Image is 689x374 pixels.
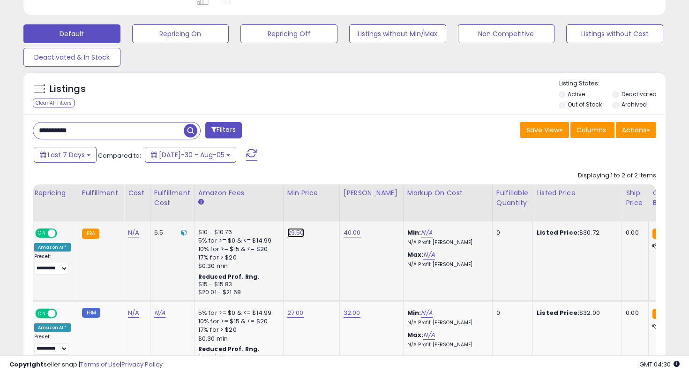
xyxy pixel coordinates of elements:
a: 29.50 [287,228,304,237]
a: N/A [421,228,432,237]
span: OFF [56,229,71,237]
button: Repricing Off [240,24,337,43]
div: $0.30 min [198,335,276,343]
div: 5% for >= $0 & <= $14.99 [198,309,276,317]
div: $20.01 - $21.68 [198,289,276,297]
a: N/A [423,250,434,260]
a: N/A [421,308,432,318]
a: Privacy Policy [121,360,163,369]
p: N/A Profit [PERSON_NAME] [407,320,485,326]
div: $30.72 [537,229,614,237]
a: 27.00 [287,308,304,318]
a: N/A [128,228,139,237]
div: 5% for >= $0 & <= $14.99 [198,237,276,245]
button: Filters [205,122,242,138]
div: 17% for > $20 [198,326,276,334]
div: Fulfillment Cost [154,188,190,208]
label: Archived [622,100,647,108]
div: Displaying 1 to 2 of 2 items [578,171,656,180]
div: $0.30 min [198,262,276,270]
div: Listed Price [537,188,618,198]
label: Active [568,90,585,98]
div: Preset: [34,253,71,275]
b: Reduced Prof. Rng. [198,345,260,353]
small: FBM [82,308,100,318]
button: [DATE]-30 - Aug-05 [145,147,236,163]
b: Min: [407,308,421,317]
button: Listings without Min/Max [349,24,446,43]
div: 10% for >= $15 & <= $20 [198,245,276,253]
span: OFF [56,310,71,318]
span: 2025-08-13 04:30 GMT [639,360,680,369]
button: Actions [616,122,656,138]
b: Max: [407,250,424,259]
button: Last 7 Days [34,147,97,163]
div: $10 - $10.76 [198,229,276,237]
p: N/A Profit [PERSON_NAME] [407,239,485,246]
div: $15 - $15.83 [198,281,276,289]
a: N/A [423,330,434,340]
div: Preset: [34,334,71,355]
button: Repricing On [132,24,229,43]
button: Non Competitive [458,24,555,43]
b: Reduced Prof. Rng. [198,273,260,281]
div: Amazon AI * [34,243,71,252]
span: ON [36,229,48,237]
b: Listed Price: [537,228,579,237]
div: 17% for > $20 [198,253,276,262]
div: 6.5 [154,229,187,237]
span: Last 7 Days [48,150,85,160]
label: Deactivated [622,90,657,98]
div: 10% for >= $15 & <= $20 [198,317,276,326]
small: FBA [82,229,99,239]
b: Listed Price: [537,308,579,317]
button: Deactivated & In Stock [23,48,120,67]
div: Amazon Fees [198,188,279,198]
span: Compared to: [98,151,141,160]
th: The percentage added to the cost of goods (COGS) that forms the calculator for Min & Max prices. [403,184,492,221]
span: Columns [577,125,606,135]
div: Fulfillment [82,188,120,198]
button: Columns [570,122,614,138]
p: Listing States: [559,79,666,88]
button: Save View [520,122,569,138]
small: FBA [652,309,670,319]
span: [DATE]-30 - Aug-05 [159,150,225,160]
b: Min: [407,228,421,237]
p: N/A Profit [PERSON_NAME] [407,342,485,348]
a: 32.00 [344,308,360,318]
button: Listings without Cost [566,24,663,43]
button: Default [23,24,120,43]
div: $32.00 [537,309,614,317]
div: Cost [128,188,146,198]
strong: Copyright [9,360,44,369]
div: 0.00 [626,229,641,237]
div: Ship Price [626,188,644,208]
div: Min Price [287,188,336,198]
div: Repricing [34,188,74,198]
a: 40.00 [344,228,361,237]
a: Terms of Use [80,360,120,369]
h5: Listings [50,83,86,96]
label: Out of Stock [568,100,602,108]
div: Fulfillable Quantity [496,188,529,208]
small: FBA [652,229,670,239]
b: Max: [407,330,424,339]
div: Markup on Cost [407,188,488,198]
div: 0 [496,309,525,317]
a: N/A [154,308,165,318]
div: Amazon AI * [34,323,71,332]
a: N/A [128,308,139,318]
div: 0 [496,229,525,237]
small: Amazon Fees. [198,198,204,206]
span: ON [36,310,48,318]
div: 0.00 [626,309,641,317]
div: [PERSON_NAME] [344,188,399,198]
div: seller snap | | [9,360,163,369]
div: Clear All Filters [33,99,75,107]
p: N/A Profit [PERSON_NAME] [407,261,485,268]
